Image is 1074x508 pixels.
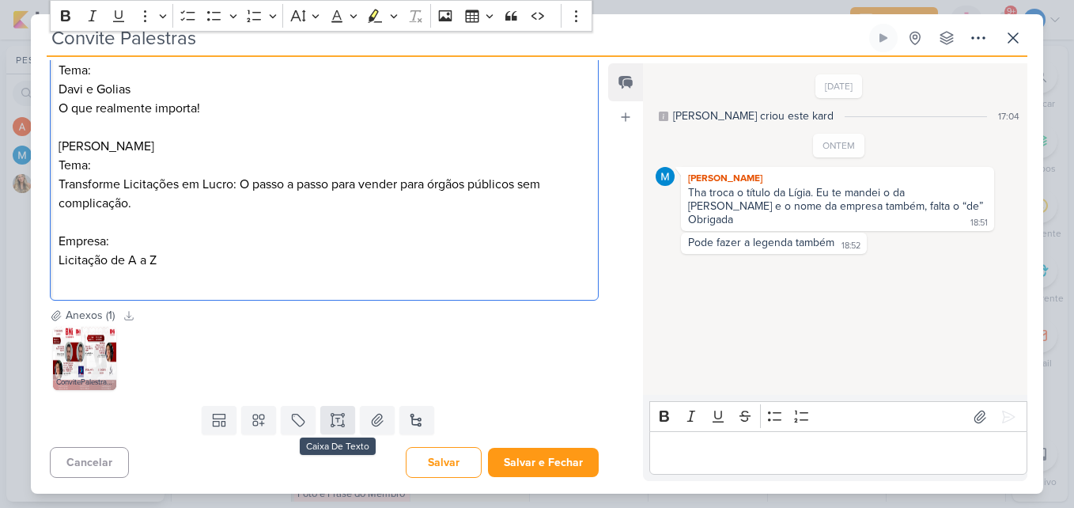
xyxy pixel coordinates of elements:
[488,448,599,477] button: Salvar e Fechar
[59,137,590,156] p: [PERSON_NAME]
[59,61,590,80] p: Tema:
[970,217,988,229] div: 18:51
[47,24,866,52] input: Kard Sem Título
[59,156,590,175] p: Tema:
[998,109,1019,123] div: 17:04
[656,167,675,186] img: MARIANA MIRANDA
[59,232,590,251] p: Empresa:
[50,447,129,478] button: Cancelar
[688,186,987,213] div: Tha troca o título da Lígia. Eu te mandei o da [PERSON_NAME] e o nome da empresa também, falta o ...
[649,401,1027,432] div: Editor toolbar
[300,438,376,455] div: Caixa De Texto
[406,447,482,478] button: Salvar
[53,374,116,390] div: ConvitePalestrantes (17).jpg
[66,307,115,324] div: Anexos (1)
[53,327,116,390] img: ADKdzSHUxauaIBpan1uExLKewHRiKM-metaQ29udml0ZVBhbGVzdHJhbnRlcyAoMTcpLmpwZw==-.jpg
[684,170,991,186] div: [PERSON_NAME]
[59,251,590,270] p: Licitação de A a Z
[649,431,1027,475] div: Editor editing area: main
[841,240,860,252] div: 18:52
[673,108,834,124] div: [PERSON_NAME] criou este kard
[59,80,590,118] p: Davi e Golias O que realmente importa!
[688,236,834,249] div: Pode fazer a legenda também
[59,175,590,213] p: Transforme Licitações em Lucro: O passo a passo para vender para órgãos públicos sem complicação.
[877,32,890,44] div: Ligar relógio
[688,213,733,226] div: Obrigada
